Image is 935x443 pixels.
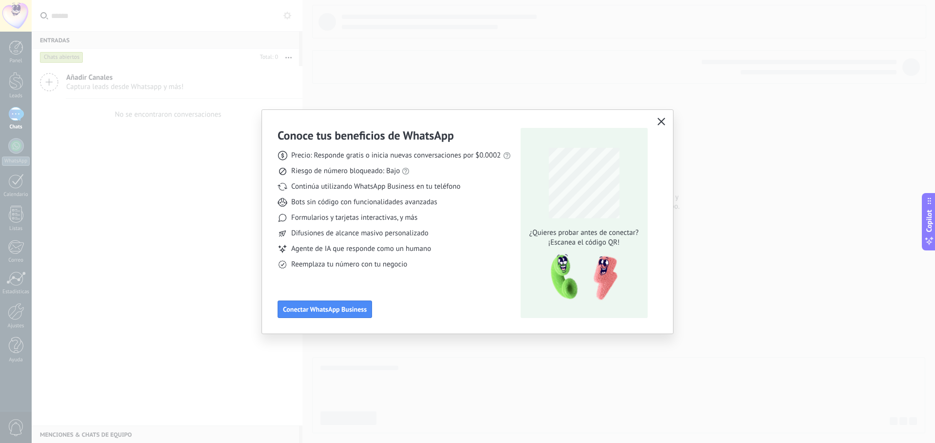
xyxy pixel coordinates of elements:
[526,238,641,248] span: ¡Escanea el código QR!
[291,182,460,192] span: Continúa utilizando WhatsApp Business en tu teléfono
[542,251,619,303] img: qr-pic-1x.png
[278,128,454,143] h3: Conoce tus beneficios de WhatsApp
[291,229,429,238] span: Difusiones de alcance masivo personalizado
[924,210,934,232] span: Copilot
[291,151,501,160] span: Precio: Responde gratis o inicia nuevas conversaciones por $0.0002
[291,197,437,207] span: Bots sin código con funcionalidades avanzadas
[283,306,367,313] span: Conectar WhatsApp Business
[291,244,431,254] span: Agente de IA que responde como un humano
[291,166,400,176] span: Riesgo de número bloqueado: Bajo
[291,213,417,223] span: Formularios y tarjetas interactivas, y más
[291,260,407,269] span: Reemplaza tu número con tu negocio
[278,301,372,318] button: Conectar WhatsApp Business
[526,228,641,238] span: ¿Quieres probar antes de conectar?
